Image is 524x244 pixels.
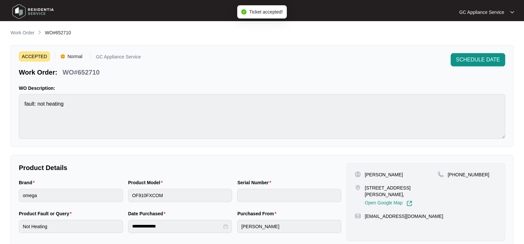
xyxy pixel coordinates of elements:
[10,2,56,21] img: residentia service logo
[19,179,37,186] label: Brand
[19,94,505,139] textarea: fault: not heating
[19,52,50,61] span: ACCEPTED
[19,220,123,233] input: Product Fault or Query
[355,185,361,191] img: map-pin
[237,220,341,233] input: Purchased From
[510,11,514,14] img: dropdown arrow
[19,85,505,91] p: WO Description:
[365,213,443,220] p: [EMAIL_ADDRESS][DOMAIN_NAME]
[128,189,232,202] input: Product Model
[365,200,412,206] a: Open Google Map
[365,185,438,198] p: [STREET_ADDRESS][PERSON_NAME],
[365,171,403,178] p: [PERSON_NAME]
[128,210,168,217] label: Date Purchased
[451,53,505,66] button: SCHEDULE DATE
[128,179,166,186] label: Product Model
[237,189,341,202] input: Serial Number
[249,9,282,15] span: Ticket accepted!
[9,29,36,37] a: Work Order
[19,163,341,172] p: Product Details
[19,189,123,202] input: Brand
[132,223,222,230] input: Date Purchased
[355,171,361,177] img: user-pin
[438,171,444,177] img: map-pin
[237,210,279,217] label: Purchased From
[11,29,34,36] p: Work Order
[456,56,500,64] span: SCHEDULE DATE
[237,179,274,186] label: Serial Number
[62,68,99,77] p: WO#652710
[355,213,361,219] img: map-pin
[19,210,74,217] label: Product Fault or Query
[448,171,489,178] p: [PHONE_NUMBER]
[37,30,42,35] img: chevron-right
[19,68,57,77] p: Work Order:
[241,9,246,15] span: check-circle
[96,54,141,61] p: GC Appliance Service
[459,9,504,16] p: GC Appliance Service
[61,54,65,58] img: Vercel Logo
[45,30,71,35] span: WO#652710
[65,52,85,61] span: Normal
[406,200,412,206] img: Link-External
